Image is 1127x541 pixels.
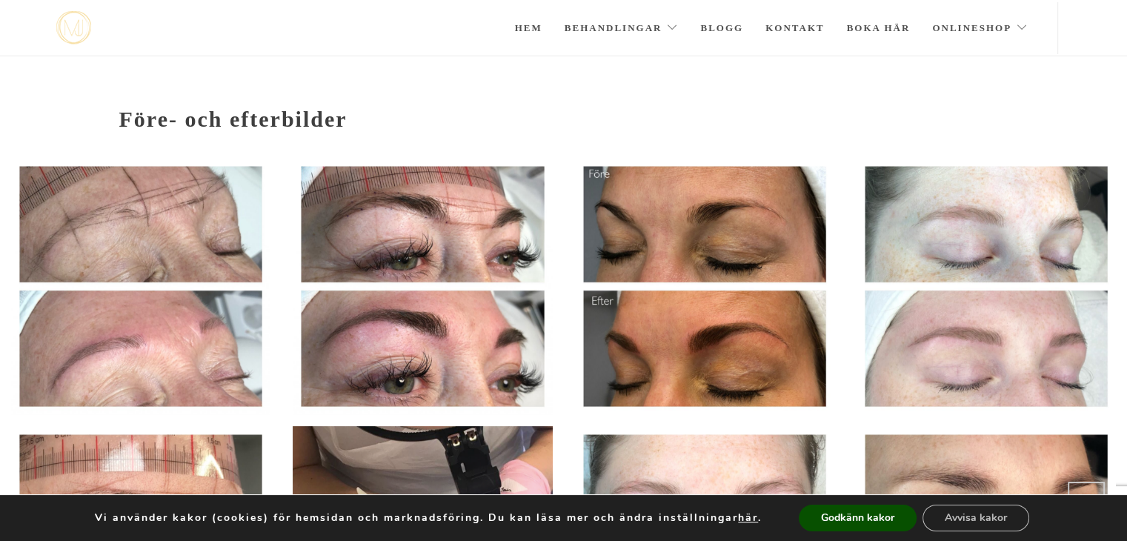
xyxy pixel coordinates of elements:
strong: Före- och efterbilder [119,107,348,131]
a: Behandlingar [565,2,679,54]
button: här [738,511,758,525]
img: IMG_4918 [857,158,1116,415]
p: Vi använder kakor (cookies) för hemsidan och marknadsföring. Du kan läsa mer och ändra inställnin... [95,511,762,525]
img: 20200605_120129785_iOS [575,158,834,415]
button: Avvisa kakor [922,505,1029,531]
a: Kontakt [765,2,825,54]
img: IMG_3509 [11,158,270,415]
img: IMG_2767 [293,158,552,415]
a: Blogg [700,2,743,54]
a: Boka här [847,2,911,54]
a: Onlineshop [932,2,1028,54]
a: mjstudio mjstudio mjstudio [56,11,91,44]
a: Hem [515,2,542,54]
button: Godkänn kakor [799,505,917,531]
img: mjstudio [56,11,91,44]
